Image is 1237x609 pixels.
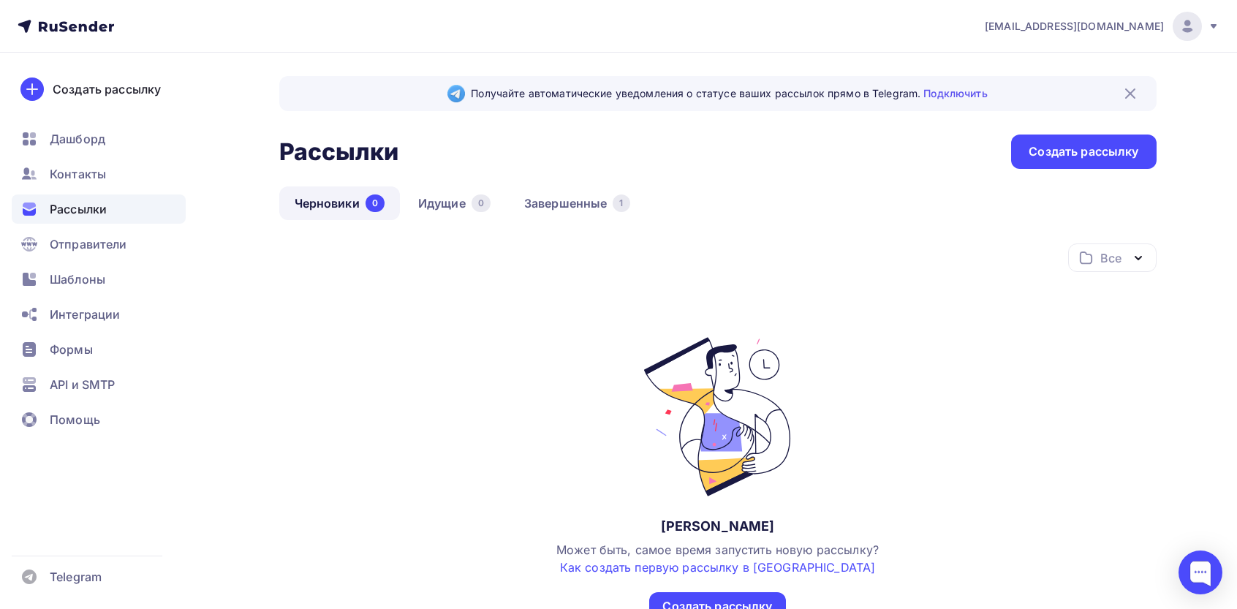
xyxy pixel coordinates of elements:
[50,568,102,586] span: Telegram
[50,376,115,393] span: API и SMTP
[923,87,987,99] a: Подключить
[12,194,186,224] a: Рассылки
[1029,143,1138,160] div: Создать рассылку
[560,560,876,575] a: Как создать первую рассылку в [GEOGRAPHIC_DATA]
[403,186,506,220] a: Идущие0
[12,124,186,154] a: Дашборд
[279,137,399,167] h2: Рассылки
[613,194,629,212] div: 1
[472,194,491,212] div: 0
[509,186,646,220] a: Завершенные1
[50,306,120,323] span: Интеграции
[366,194,385,212] div: 0
[447,85,465,102] img: Telegram
[985,19,1164,34] span: [EMAIL_ADDRESS][DOMAIN_NAME]
[50,200,107,218] span: Рассылки
[471,86,987,101] span: Получайте автоматические уведомления о статусе ваших рассылок прямо в Telegram.
[12,230,186,259] a: Отправители
[661,518,775,535] div: [PERSON_NAME]
[50,235,127,253] span: Отправители
[279,186,400,220] a: Черновики0
[50,411,100,428] span: Помощь
[12,335,186,364] a: Формы
[12,265,186,294] a: Шаблоны
[50,341,93,358] span: Формы
[50,130,105,148] span: Дашборд
[556,542,879,575] span: Может быть, самое время запустить новую рассылку?
[1068,243,1157,272] button: Все
[50,165,106,183] span: Контакты
[1100,249,1121,267] div: Все
[53,80,161,98] div: Создать рассылку
[985,12,1219,41] a: [EMAIL_ADDRESS][DOMAIN_NAME]
[12,159,186,189] a: Контакты
[50,271,105,288] span: Шаблоны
